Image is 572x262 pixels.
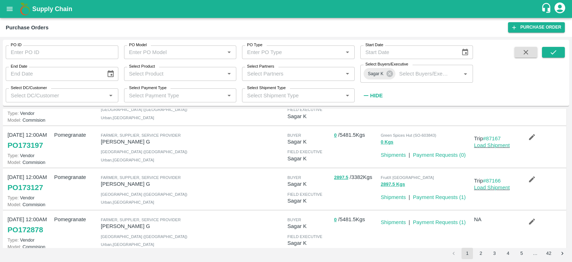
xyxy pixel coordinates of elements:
a: PO172878 [8,223,43,236]
span: Type: [8,195,19,200]
button: 0 [334,216,336,224]
button: Open [343,69,352,78]
button: 2897.5 [334,174,348,182]
a: #87167 [483,136,501,141]
div: Purchase Orders [6,23,49,32]
span: Sagar K [364,70,388,78]
div: | [406,190,410,201]
label: PO ID [11,42,21,48]
label: PO Model [129,42,147,48]
input: Enter PO ID [6,45,118,59]
span: buyer [287,175,301,180]
span: Model: [8,160,21,165]
button: Go to page 4 [502,248,514,259]
p: [PERSON_NAME] G [101,180,191,188]
button: Open [225,91,234,100]
p: / 5481.5 Kgs [334,215,378,224]
p: Trip [474,135,518,142]
button: Choose date [458,45,472,59]
button: open drawer [1,1,18,17]
p: Sagar K [287,197,331,205]
p: Sagar K [287,222,331,230]
p: / 3382 Kgs [334,173,378,181]
a: Purchase Order [508,22,565,33]
p: Vendor [8,152,51,159]
a: Shipments [381,194,406,200]
span: field executive [287,107,322,112]
strong: Hide [370,93,383,98]
nav: pagination navigation [447,248,569,259]
label: Select Buyers/Executive [365,62,408,67]
input: Enter PO Model [126,48,223,57]
button: Open [225,69,234,78]
label: Select Shipment Type [247,85,286,91]
a: #87166 [483,178,501,184]
button: Go to page 2 [475,248,487,259]
span: Farmer, Supplier, Service Provider [101,133,181,137]
span: [GEOGRAPHIC_DATA] ([GEOGRAPHIC_DATA]) Urban , [GEOGRAPHIC_DATA] [101,107,187,120]
button: Hide [360,89,385,102]
a: Load Shipment [474,142,510,148]
button: page 1 [462,248,473,259]
b: Supply Chain [32,5,72,13]
label: Select Payment Type [129,85,167,91]
label: End Date [11,64,27,69]
input: Select Buyers/Executive [396,69,450,78]
button: Open [106,91,115,100]
div: | [406,148,410,159]
label: Select DC/Customer [11,85,47,91]
button: Choose date [104,67,117,81]
div: customer-support [541,3,553,15]
p: Commision [8,243,51,250]
p: Sagar K [287,155,331,162]
span: Model: [8,244,21,249]
input: Select DC/Customer [8,91,104,100]
button: 0 Kgs [381,138,393,146]
label: Select Partners [247,64,274,69]
a: Shipments [381,152,406,158]
button: Go to page 5 [516,248,527,259]
input: Start Date [360,45,455,59]
p: Commision [8,159,51,166]
span: Farmer, Supplier, Service Provider [101,175,181,180]
p: Commision [8,117,51,123]
button: Open [225,48,234,57]
button: Go to page 42 [543,248,554,259]
a: PO173197 [8,139,43,152]
p: Trip [474,177,518,185]
p: NA [474,215,518,223]
p: Pomegranate [54,173,98,181]
label: PO Type [247,42,262,48]
button: Open [461,69,470,78]
input: Enter PO Type [244,48,341,57]
p: / 5481.5 Kgs [334,131,378,139]
p: Sagar K [287,138,331,146]
label: Start Date [365,42,383,48]
span: [GEOGRAPHIC_DATA] ([GEOGRAPHIC_DATA]) Urban , [GEOGRAPHIC_DATA] [101,150,187,162]
input: End Date [6,67,101,81]
button: 0 [334,131,336,140]
input: Select Payment Type [126,91,213,100]
span: field executive [287,192,322,196]
span: Model: [8,117,21,123]
button: Go to page 3 [489,248,500,259]
span: Farmer, Supplier, Service Provider [101,218,181,222]
img: logo [18,2,32,16]
p: [PERSON_NAME] G [101,138,191,146]
label: Select Product [129,64,155,69]
input: Select Shipment Type [244,91,331,100]
span: FruitX [GEOGRAPHIC_DATA] [381,175,434,180]
span: [GEOGRAPHIC_DATA] ([GEOGRAPHIC_DATA]) Urban , [GEOGRAPHIC_DATA] [101,192,187,204]
a: Payment Requests (1) [413,219,466,225]
p: Commision [8,201,51,208]
span: [GEOGRAPHIC_DATA] ([GEOGRAPHIC_DATA]) Urban , [GEOGRAPHIC_DATA] [101,234,187,247]
button: Open [343,91,352,100]
button: Open [343,48,352,57]
span: field executive [287,150,322,154]
p: Sagar K [287,180,331,188]
button: 2897.5 Kgs [381,180,405,189]
span: Green Spices Hut (SO-603843) [381,133,436,137]
a: Payment Requests (0) [413,152,466,158]
a: Shipments [381,219,406,225]
p: [DATE] 12:00AM [8,173,51,181]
